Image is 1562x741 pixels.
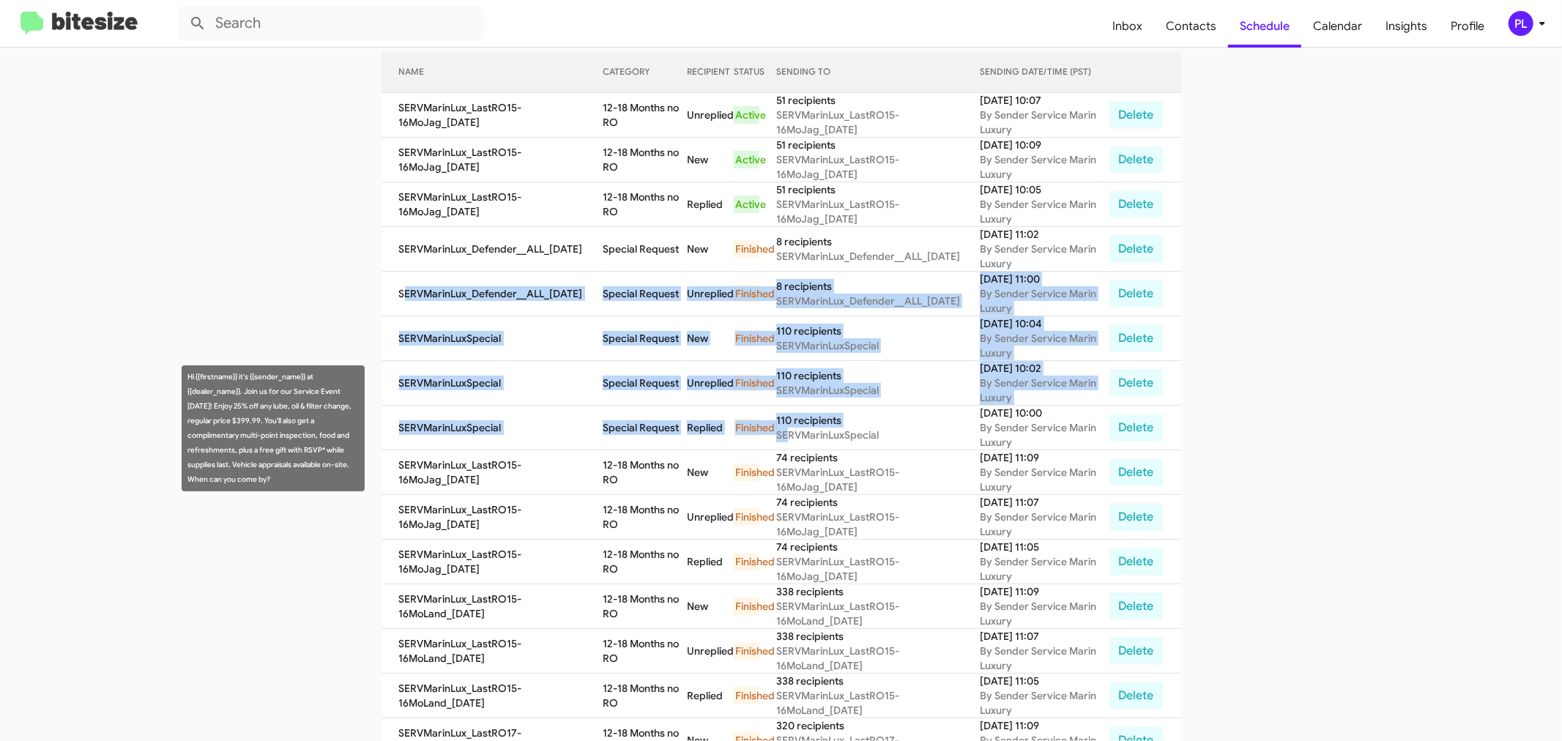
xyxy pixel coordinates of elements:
div: By Sender Service Marin Luxury [980,242,1109,271]
div: 338 recipients [776,629,981,644]
div: [DATE] 11:05 [980,540,1109,554]
div: Finished [734,463,759,481]
div: By Sender Service Marin Luxury [980,420,1109,450]
div: SERVMarinLuxSpecial [776,383,981,398]
a: Schedule [1228,5,1301,48]
button: Delete [1109,414,1164,442]
div: Hi {{firstname}} it's {{sender_name}} at {{dealer_name}}. Join us for our Service Event [DATE]! E... [182,365,365,491]
div: 51 recipients [776,182,981,197]
div: [DATE] 11:07 [980,495,1109,510]
div: SERVMarinLux_LastRO15-16MoJag_[DATE] [776,197,981,226]
div: 74 recipients [776,540,981,554]
div: SERVMarinLux_LastRO15-16MoJag_[DATE] [776,108,981,137]
button: Delete [1109,190,1164,218]
a: Inbox [1101,5,1154,48]
td: 12-18 Months no RO [603,584,687,629]
div: SERVMarinLux_LastRO15-16MoJag_[DATE] [776,465,981,494]
td: 12-18 Months no RO [603,182,687,227]
div: Finished [734,642,759,660]
div: 74 recipients [776,450,981,465]
td: SERVMarinLux_LastRO15-16MoLand_[DATE] [382,674,603,718]
div: [DATE] 11:09 [980,450,1109,465]
div: [DATE] 11:07 [980,629,1109,644]
div: [DATE] 10:09 [980,138,1109,152]
div: By Sender Service Marin Luxury [980,152,1109,182]
button: Delete [1109,682,1164,710]
td: SERVMarinLuxSpecial [382,361,603,406]
td: Special Request [603,361,687,406]
button: Delete [1109,369,1164,397]
div: By Sender Service Marin Luxury [980,688,1109,718]
div: By Sender Service Marin Luxury [980,376,1109,405]
div: By Sender Service Marin Luxury [980,510,1109,539]
td: New [687,450,734,495]
th: CATEGORY [603,52,687,93]
div: Finished [734,329,759,347]
td: 12-18 Months no RO [603,450,687,495]
div: 51 recipients [776,93,981,108]
td: SERVMarinLux_LastRO15-16MoJag_[DATE] [382,182,603,227]
button: Delete [1109,503,1164,531]
div: PL [1509,11,1533,36]
div: Active [734,151,759,168]
a: Calendar [1301,5,1374,48]
div: 338 recipients [776,584,981,599]
div: SERVMarinLux_LastRO15-16MoLand_[DATE] [776,644,981,673]
div: 338 recipients [776,674,981,688]
td: SERVMarinLux_Defender__ALL_[DATE] [382,227,603,272]
button: Delete [1109,458,1164,486]
div: SERVMarinLux_LastRO15-16MoJag_[DATE] [776,510,981,539]
td: 12-18 Months no RO [603,495,687,540]
div: 110 recipients [776,368,981,383]
div: SERVMarinLux_LastRO15-16MoJag_[DATE] [776,554,981,584]
div: 110 recipients [776,413,981,428]
td: Replied [687,674,734,718]
div: [DATE] 11:02 [980,227,1109,242]
div: 74 recipients [776,495,981,510]
div: SERVMarinLux_Defender__ALL_[DATE] [776,249,981,264]
button: Delete [1109,101,1164,129]
div: By Sender Service Marin Luxury [980,286,1109,316]
div: By Sender Service Marin Luxury [980,108,1109,137]
div: Finished [734,374,759,392]
div: [DATE] 10:02 [980,361,1109,376]
th: SENDING DATE/TIME (PST) [980,52,1109,93]
td: Unreplied [687,495,734,540]
td: SERVMarinLux_LastRO15-16MoJag_[DATE] [382,93,603,138]
td: 12-18 Months no RO [603,93,687,138]
input: Search [177,6,485,41]
div: [DATE] 11:05 [980,674,1109,688]
td: 12-18 Months no RO [603,138,687,182]
td: Special Request [603,272,687,316]
button: Delete [1109,146,1164,174]
td: New [687,227,734,272]
div: 8 recipients [776,234,981,249]
div: 51 recipients [776,138,981,152]
button: Delete [1109,324,1164,352]
div: By Sender Service Marin Luxury [980,331,1109,360]
button: Delete [1109,637,1164,665]
a: Insights [1374,5,1439,48]
td: SERVMarinLux_LastRO15-16MoJag_[DATE] [382,540,603,584]
td: Unreplied [687,361,734,406]
div: By Sender Service Marin Luxury [980,644,1109,673]
div: [DATE] 10:04 [980,316,1109,331]
td: SERVMarinLuxSpecial [382,406,603,450]
td: SERVMarinLux_LastRO15-16MoLand_[DATE] [382,629,603,674]
td: SERVMarinLux_LastRO15-16MoJag_[DATE] [382,450,603,495]
button: PL [1496,11,1546,36]
span: Profile [1439,5,1496,48]
div: [DATE] 10:05 [980,182,1109,197]
div: Finished [734,508,759,526]
td: SERVMarinLux_LastRO15-16MoLand_[DATE] [382,584,603,629]
div: [DATE] 11:09 [980,718,1109,733]
div: Active [734,106,759,124]
div: SERVMarinLux_Defender__ALL_[DATE] [776,294,981,308]
div: Finished [734,553,759,570]
td: Special Request [603,406,687,450]
td: New [687,584,734,629]
div: By Sender Service Marin Luxury [980,465,1109,494]
td: SERVMarinLux_Defender__ALL_[DATE] [382,272,603,316]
